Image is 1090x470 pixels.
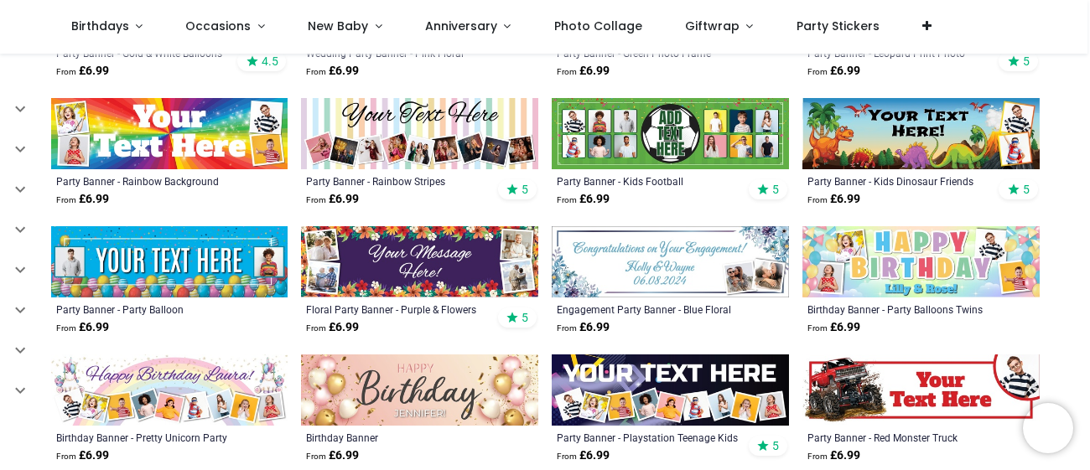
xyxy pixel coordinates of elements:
[56,63,109,80] strong: £ 6.99
[1023,182,1030,197] span: 5
[56,67,76,76] span: From
[557,302,739,316] a: Engagement Party Banner - Blue Floral
[557,195,577,204] span: From
[306,67,326,76] span: From
[306,447,359,464] strong: £ 6.99
[56,174,238,188] a: Party Banner - Rainbow Background
[306,431,488,444] a: Birthday Banner
[807,191,860,208] strong: £ 6.99
[425,18,497,34] span: Anniversary
[51,98,288,169] img: Personalised Party Banner - Rainbow Background - Custom Text & 4 Photo Upload
[772,182,779,197] span: 5
[552,98,789,169] img: Personalised Party Banner - Kids Football - 12 Photo Upload
[56,191,109,208] strong: £ 6.99
[308,18,368,34] span: New Baby
[557,63,610,80] strong: £ 6.99
[807,447,860,464] strong: £ 6.99
[807,431,989,444] a: Party Banner - Red Monster Truck
[71,18,129,34] span: Birthdays
[262,54,278,69] span: 4.5
[301,354,538,426] img: Happy Birthday Banner - Pink White & Gold Party Balloons
[802,226,1040,297] img: Personalised Happy Birthday Banner - Party Balloons Twins - Custom Name & 4 Photo Upload
[772,438,779,453] span: 5
[802,354,1040,426] img: Personalised Party Banner - Red Monster Truck - Custom Text & 1 Photo Upload
[807,452,828,461] span: From
[306,452,326,461] span: From
[802,98,1040,169] img: Personalised Party Banner - Kids Dinosaur Friends - Custom Text & 2 Photo Upload
[51,226,288,297] img: Personalised Party Banner - Party Balloon Background - Custom Text & 2 Photo Upload
[557,431,739,444] a: Party Banner - Playstation Teenage Kids
[557,452,577,461] span: From
[557,67,577,76] span: From
[557,319,610,336] strong: £ 6.99
[306,63,359,80] strong: £ 6.99
[306,319,359,336] strong: £ 6.99
[56,195,76,204] span: From
[56,431,238,444] a: Birthday Banner - Pretty Unicorn Party
[557,174,739,188] a: Party Banner - Kids Football
[306,323,326,333] span: From
[522,182,528,197] span: 5
[56,319,109,336] strong: £ 6.99
[685,18,740,34] span: Giftwrap
[1023,403,1073,453] iframe: Brevo live chat
[807,195,828,204] span: From
[301,226,538,297] img: Personalised Floral Party Banner - Purple & Flowers - Custom Text & 4 Photo Upload
[554,18,642,34] span: Photo Collage
[797,18,880,34] span: Party Stickers
[56,452,76,461] span: From
[552,226,789,297] img: Personalised Engagement Party Banner - Blue Floral - Custom Date, Name & 2 Photo Upload
[557,323,577,333] span: From
[557,447,610,464] strong: £ 6.99
[807,319,860,336] strong: £ 6.99
[807,67,828,76] span: From
[56,323,76,333] span: From
[51,354,288,426] img: Personalised Happy Birthday Banner - Pretty Unicorn Party - 9 Photo Upload
[185,18,251,34] span: Occasions
[56,302,238,316] a: Party Banner - Party Balloon Background
[557,191,610,208] strong: £ 6.99
[552,354,789,426] img: Personalised Party Banner - Playstation Teenage Kids - Custom Text & 9 Photo Upload
[306,195,326,204] span: From
[522,310,528,325] span: 5
[1023,54,1030,69] span: 5
[807,174,989,188] a: Party Banner - Kids Dinosaur Friends
[301,98,538,169] img: Personalised Party Banner - Rainbow Stripes - Custom Text & 9 Photo Upload
[56,447,109,464] strong: £ 6.99
[807,323,828,333] span: From
[807,302,989,316] a: Birthday Banner - Party Balloons Twins
[306,302,488,316] a: Floral Party Banner - Purple & Flowers
[306,191,359,208] strong: £ 6.99
[807,63,860,80] strong: £ 6.99
[306,174,488,188] a: Party Banner - Rainbow Stripes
